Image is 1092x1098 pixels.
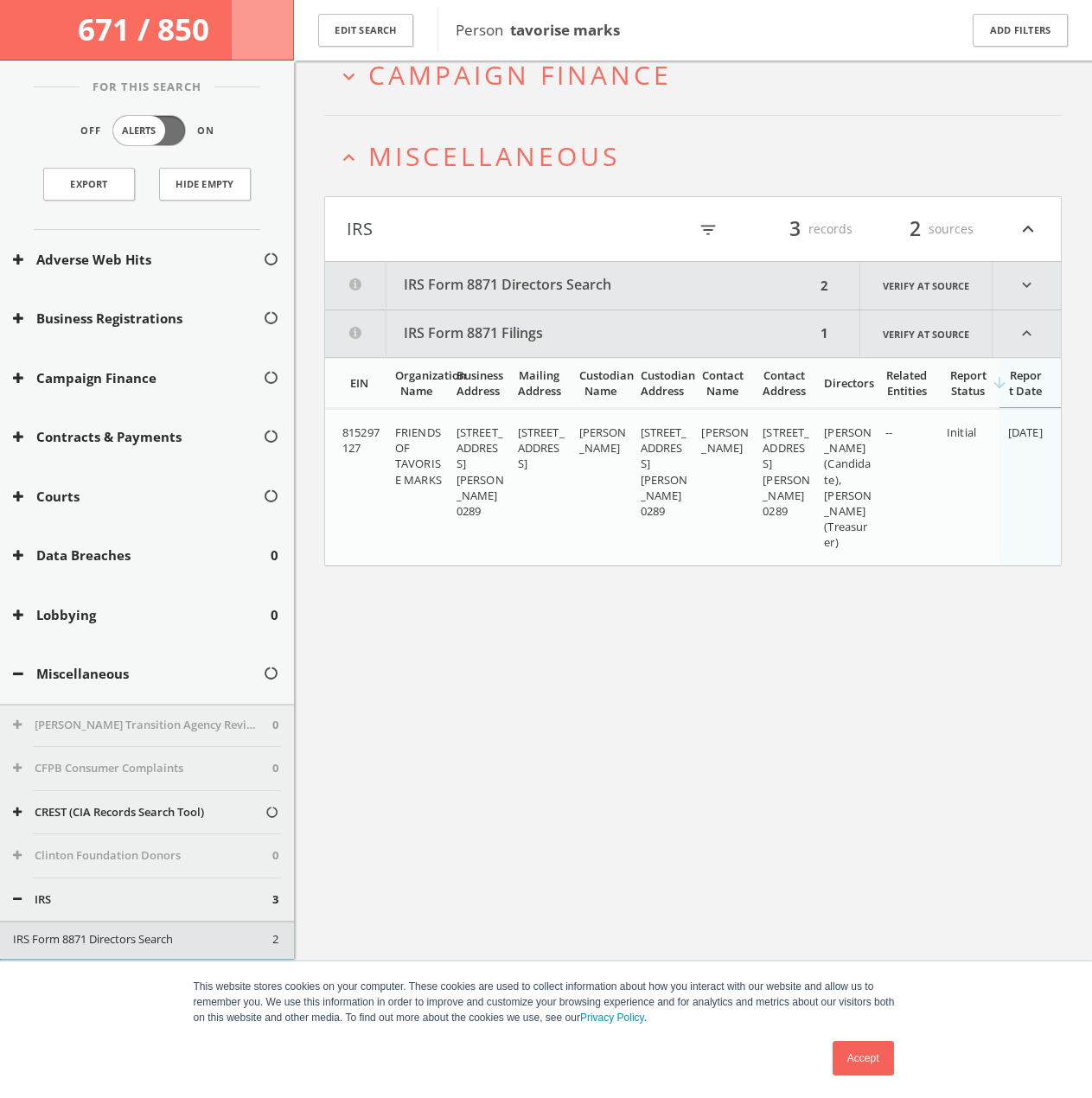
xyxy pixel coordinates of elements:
[272,847,278,865] span: 0
[859,310,993,357] a: Verify at source
[518,425,565,471] span: [STREET_ADDRESS]
[993,310,1061,357] i: expand_less
[815,262,833,310] div: 2
[80,79,214,96] span: For This Search
[973,14,1068,48] button: Add Filters
[159,168,251,201] button: Hide Empty
[13,931,272,948] button: IRS Form 8871 Directors Search
[13,847,272,865] button: Clinton Foundation Donors
[325,262,815,310] button: IRS Form 8871 Directors Search
[395,425,442,488] span: FRIENDS OF TAVORISE MARKS
[763,425,810,519] span: [STREET_ADDRESS][PERSON_NAME] 0289
[782,214,808,244] span: 3
[947,367,989,399] div: Report Status
[395,367,437,399] div: Organization Name
[13,309,263,329] button: Business Registrations
[197,124,214,138] span: On
[271,605,278,625] span: 0
[510,20,620,40] b: tavorise marks
[13,487,263,507] button: Courts
[870,214,974,244] div: sources
[13,368,263,388] button: Campaign Finance
[859,262,993,310] a: Verify at source
[272,760,278,777] span: 0
[457,367,499,399] div: Business Address
[347,214,687,244] button: IRS
[337,142,1062,170] button: expand_lessMiscellaneous
[902,214,929,244] span: 2
[13,717,272,734] button: [PERSON_NAME] Transition Agency Review Teams
[457,425,504,519] span: [STREET_ADDRESS][PERSON_NAME] 0289
[272,717,278,734] span: 0
[1008,425,1043,440] span: [DATE]
[337,61,1062,89] button: expand_moreCampaign Finance
[80,124,101,138] span: Off
[13,760,272,777] button: CFPB Consumer Complaints
[580,1012,644,1024] a: Privacy Policy
[833,1041,894,1076] a: Accept
[342,425,380,456] span: 815297127
[885,425,892,440] span: --
[325,310,815,357] button: IRS Form 8871 Filings
[342,375,376,391] div: EIN
[763,367,805,399] div: Contact Address
[13,546,271,565] button: Data Breaches
[368,138,620,174] span: Miscellaneous
[579,367,622,399] div: Custodian Name
[272,931,278,948] span: 2
[337,65,361,88] i: expand_more
[699,220,718,239] i: filter_list
[194,979,899,1025] p: This website stores cookies on your computer. These cookies are used to collect information about...
[272,891,278,909] span: 3
[641,367,683,399] div: Custodian Address
[78,9,216,49] span: 671 / 850
[43,168,135,201] a: Export
[13,804,265,821] button: CREST (CIA Records Search Tool)
[993,262,1061,310] i: expand_more
[701,367,744,399] div: Contact Name
[337,146,361,169] i: expand_less
[1017,214,1039,244] i: expand_less
[701,425,749,456] span: [PERSON_NAME]
[456,20,620,40] span: Person
[815,310,833,357] div: 1
[271,546,278,565] span: 0
[947,425,976,440] span: Initial
[13,605,271,625] button: Lobbying
[325,409,1061,565] div: grid
[1008,367,1044,399] div: Report Date
[318,14,413,48] button: Edit Search
[824,375,866,391] div: Directors
[579,425,627,456] span: [PERSON_NAME]
[13,891,272,909] button: IRS
[13,250,263,270] button: Adverse Web Hits
[368,57,672,93] span: Campaign Finance
[13,664,263,684] button: Miscellaneous
[991,374,1008,392] i: arrow_downward
[824,425,872,550] span: [PERSON_NAME] (Candidate), [PERSON_NAME] (Treasurer)
[885,367,928,399] div: Related Entities
[13,427,263,447] button: Contracts & Payments
[749,214,853,244] div: records
[641,425,688,519] span: [STREET_ADDRESS][PERSON_NAME] 0289
[518,367,560,399] div: Mailing Address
